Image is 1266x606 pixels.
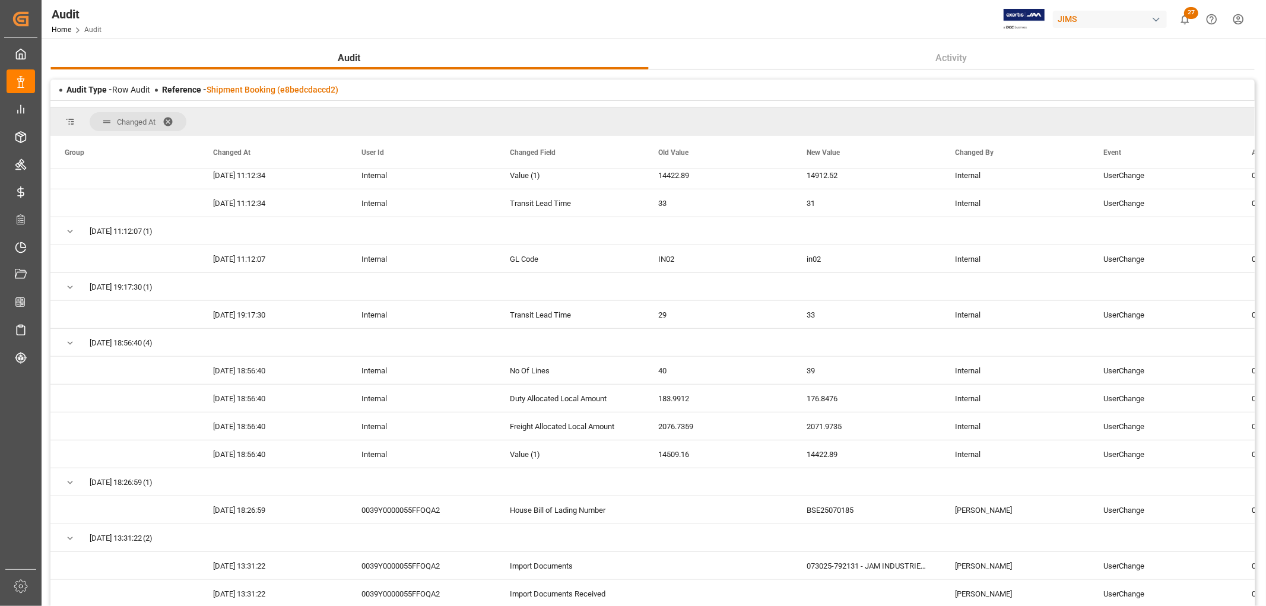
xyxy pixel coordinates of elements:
[90,329,142,357] span: [DATE] 18:56:40
[941,385,1089,412] div: Internal
[207,85,338,94] a: Shipment Booking (e8bedcdaccd2)
[792,245,941,272] div: in02
[347,385,496,412] div: Internal
[1089,357,1238,384] div: UserChange
[50,47,648,69] button: Audit
[941,413,1089,440] div: Internal
[347,301,496,328] div: Internal
[941,440,1089,468] div: Internal
[496,385,644,412] div: Duty Allocated Local Amount
[496,189,644,217] div: Transit Lead Time
[1089,245,1238,272] div: UserChange
[496,301,644,328] div: Transit Lead Time
[1089,385,1238,412] div: UserChange
[117,118,156,126] span: Changed At
[648,47,1255,69] button: Activity
[199,552,347,579] div: [DATE] 13:31:22
[792,440,941,468] div: 14422.89
[792,552,941,579] div: 073025-792131 - JAM INDUSTRIES LTD-shipped from [GEOGRAPHIC_DATA] -1407583Invoice-Memo Form.pdf,C...
[199,496,347,523] div: [DATE] 18:26:59
[941,161,1089,189] div: Internal
[90,218,142,245] span: [DATE] 11:12:07
[1089,301,1238,328] div: UserChange
[347,440,496,468] div: Internal
[644,413,792,440] div: 2076.7359
[199,413,347,440] div: [DATE] 18:56:40
[361,148,384,157] span: User Id
[644,245,792,272] div: IN02
[90,274,142,301] span: [DATE] 19:17:30
[347,189,496,217] div: Internal
[199,161,347,189] div: [DATE] 11:12:34
[1089,496,1238,523] div: UserChange
[941,357,1089,384] div: Internal
[644,357,792,384] div: 40
[1089,189,1238,217] div: UserChange
[143,525,153,552] span: (2)
[347,552,496,579] div: 0039Y0000055FFOQA2
[1172,6,1198,33] button: show 27 new notifications
[792,413,941,440] div: 2071.9735
[792,496,941,523] div: BSE25070185
[1103,148,1121,157] span: Event
[1089,552,1238,579] div: UserChange
[792,189,941,217] div: 31
[941,245,1089,272] div: Internal
[1089,440,1238,468] div: UserChange
[199,440,347,468] div: [DATE] 18:56:40
[941,301,1089,328] div: Internal
[199,385,347,412] div: [DATE] 18:56:40
[496,440,644,468] div: Value (1)
[941,189,1089,217] div: Internal
[792,357,941,384] div: 39
[143,329,153,357] span: (4)
[52,26,71,34] a: Home
[65,148,84,157] span: Group
[347,413,496,440] div: Internal
[644,385,792,412] div: 183.9912
[496,413,644,440] div: Freight Allocated Local Amount
[66,84,150,96] div: Row Audit
[792,301,941,328] div: 33
[347,496,496,523] div: 0039Y0000055FFOQA2
[496,552,644,579] div: Import Documents
[347,161,496,189] div: Internal
[347,245,496,272] div: Internal
[66,85,112,94] span: Audit Type -
[199,301,347,328] div: [DATE] 19:17:30
[143,469,153,496] span: (1)
[792,385,941,412] div: 176.8476
[199,245,347,272] div: [DATE] 11:12:07
[90,525,142,552] span: [DATE] 13:31:22
[143,218,153,245] span: (1)
[644,440,792,468] div: 14509.16
[496,496,644,523] div: House Bill of Lading Number
[931,51,972,65] span: Activity
[347,357,496,384] div: Internal
[941,496,1089,523] div: [PERSON_NAME]
[510,148,556,157] span: Changed Field
[1089,161,1238,189] div: UserChange
[941,552,1089,579] div: [PERSON_NAME]
[52,5,101,23] div: Audit
[1198,6,1225,33] button: Help Center
[1184,7,1198,19] span: 27
[644,189,792,217] div: 33
[658,148,688,157] span: Old Value
[1089,413,1238,440] div: UserChange
[1053,8,1172,30] button: JIMS
[213,148,250,157] span: Changed At
[334,51,366,65] span: Audit
[496,245,644,272] div: GL Code
[644,301,792,328] div: 29
[955,148,994,157] span: Changed By
[1053,11,1167,28] div: JIMS
[199,189,347,217] div: [DATE] 11:12:34
[496,161,644,189] div: Value (1)
[143,274,153,301] span: (1)
[792,161,941,189] div: 14912.52
[496,357,644,384] div: No Of Lines
[162,85,338,94] span: Reference -
[199,357,347,384] div: [DATE] 18:56:40
[644,161,792,189] div: 14422.89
